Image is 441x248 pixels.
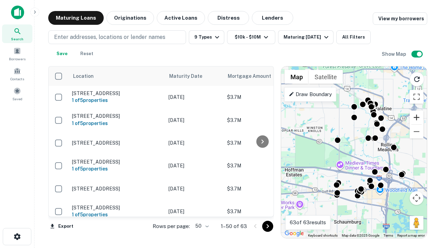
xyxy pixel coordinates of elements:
a: Borrowers [2,44,32,63]
button: Active Loans [157,11,205,25]
h6: 1 of 5 properties [72,96,162,104]
p: [DATE] [168,162,220,169]
a: Search [2,24,32,43]
button: Reset [76,47,98,61]
div: 0 0 [281,66,427,238]
button: Go to next page [262,221,273,232]
th: Maturity Date [165,66,224,86]
p: [STREET_ADDRESS] [72,186,162,192]
a: Report a map error [397,234,425,237]
p: Draw Boundary [289,90,332,99]
h6: 1 of 5 properties [72,165,162,173]
a: Terms (opens in new tab) [383,234,393,237]
p: 1–50 of 63 [221,222,247,230]
p: [DATE] [168,208,220,215]
button: Maturing [DATE] [278,30,334,44]
h6: 1 of 5 properties [72,120,162,127]
button: Keyboard shortcuts [308,233,338,238]
button: Zoom in [410,111,423,124]
p: $3.7M [227,208,296,215]
span: Mortgage Amount [228,72,280,80]
span: Borrowers [9,56,25,62]
iframe: Chat Widget [407,193,441,226]
p: [DATE] [168,116,220,124]
h6: 1 of 5 properties [72,211,162,218]
p: $3.7M [227,162,296,169]
p: [STREET_ADDRESS] [72,205,162,211]
button: Toggle fullscreen view [410,90,423,104]
button: Lenders [252,11,293,25]
button: Save your search to get updates of matches that match your search criteria. [51,47,73,61]
button: All Filters [336,30,371,44]
span: Contacts [10,76,24,82]
th: Location [69,66,165,86]
img: Google [283,229,306,238]
p: Enter addresses, locations or lender names [54,33,165,41]
button: Originations [106,11,154,25]
button: $10k - $10M [227,30,275,44]
p: $3.7M [227,139,296,147]
button: Distress [208,11,249,25]
p: $3.7M [227,93,296,101]
p: 63 of 63 results [290,218,326,227]
span: Location [73,72,94,80]
button: 9 Types [189,30,224,44]
a: View my borrowers [373,12,427,25]
a: Open this area in Google Maps (opens a new window) [283,229,306,238]
a: Contacts [2,64,32,83]
p: [DATE] [168,185,220,193]
p: [STREET_ADDRESS] [72,159,162,165]
th: Mortgage Amount [224,66,299,86]
button: Show street map [285,70,309,84]
p: Rows per page: [153,222,190,230]
p: [DATE] [168,93,220,101]
span: Maturity Date [169,72,211,80]
a: Saved [2,84,32,103]
div: 50 [193,221,210,231]
button: Zoom out [410,125,423,138]
button: Map camera controls [410,191,423,205]
img: capitalize-icon.png [11,6,24,19]
p: [DATE] [168,139,220,147]
button: Show satellite imagery [309,70,343,84]
button: Export [48,221,75,231]
p: [STREET_ADDRESS] [72,90,162,96]
div: Maturing [DATE] [284,33,330,41]
button: Enter addresses, locations or lender names [48,30,186,44]
button: Reload search area [410,72,424,86]
p: [STREET_ADDRESS] [72,113,162,119]
p: [STREET_ADDRESS] [72,140,162,146]
span: Search [11,36,23,42]
span: Saved [12,96,22,102]
button: Maturing Loans [48,11,104,25]
p: $3.7M [227,116,296,124]
h6: Show Map [382,50,407,58]
span: Map data ©2025 Google [342,234,379,237]
p: $3.7M [227,185,296,193]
